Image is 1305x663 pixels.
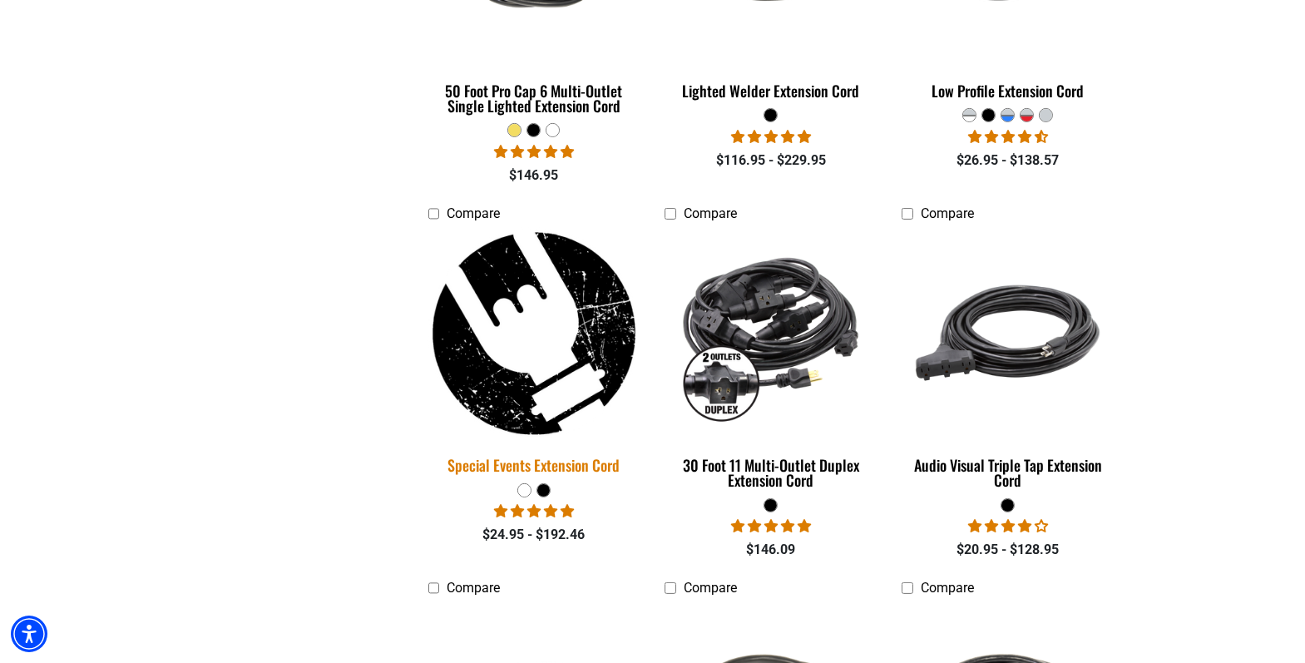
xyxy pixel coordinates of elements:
div: Lighted Welder Extension Cord [665,83,877,98]
span: 4.50 stars [968,129,1048,145]
div: 50 Foot Pro Cap 6 Multi-Outlet Single Lighted Extension Cord [428,83,640,113]
div: $24.95 - $192.46 [428,525,640,545]
a: black 30 Foot 11 Multi-Outlet Duplex Extension Cord [665,230,877,497]
span: Compare [684,580,737,596]
span: Compare [921,580,974,596]
span: 3.75 stars [968,518,1048,534]
a: black Audio Visual Triple Tap Extension Cord [902,230,1114,497]
div: $20.95 - $128.95 [902,540,1114,560]
span: Compare [447,205,500,221]
a: black Special Events Extension Cord [428,230,640,482]
span: Compare [684,205,737,221]
div: Special Events Extension Cord [428,458,640,473]
span: 5.00 stars [731,129,811,145]
span: 5.00 stars [494,503,574,519]
div: $116.95 - $229.95 [665,151,877,171]
span: 5.00 stars [731,518,811,534]
div: $146.09 [665,540,877,560]
span: Compare [921,205,974,221]
div: Accessibility Menu [11,616,47,652]
div: Low Profile Extension Cord [902,83,1114,98]
img: black [903,238,1113,429]
div: $26.95 - $138.57 [902,151,1114,171]
span: Compare [447,580,500,596]
span: 4.80 stars [494,144,574,160]
img: black [418,227,650,440]
img: black [666,238,876,429]
div: 30 Foot 11 Multi-Outlet Duplex Extension Cord [665,458,877,487]
div: $146.95 [428,166,640,186]
div: Audio Visual Triple Tap Extension Cord [902,458,1114,487]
